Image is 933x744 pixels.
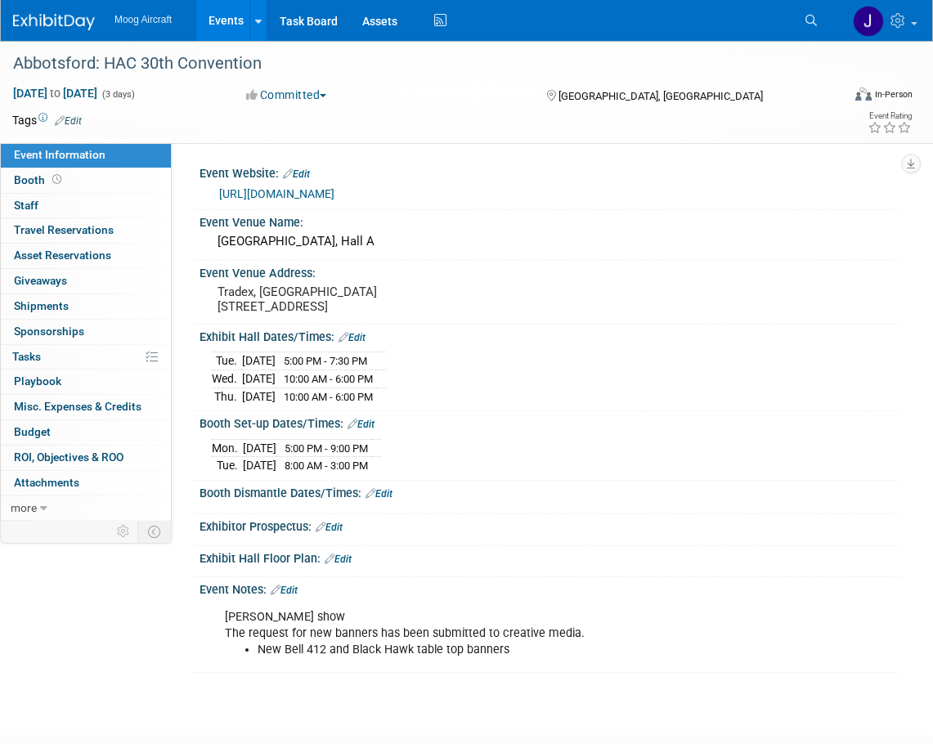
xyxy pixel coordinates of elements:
a: Asset Reservations [1,244,171,268]
div: Exhibit Hall Floor Plan: [200,546,900,567]
span: Asset Reservations [14,249,111,262]
a: Event Information [1,143,171,168]
span: 10:00 AM - 6:00 PM [284,391,373,403]
span: Staff [14,199,38,212]
span: Attachments [14,476,79,489]
a: Misc. Expenses & Credits [1,395,171,419]
div: [GEOGRAPHIC_DATA], Hall A [212,229,888,254]
a: Giveaways [1,269,171,294]
td: [DATE] [243,457,276,474]
div: Event Venue Address: [200,261,900,281]
div: Event Format [773,85,913,110]
span: 5:00 PM - 7:30 PM [284,355,367,367]
td: Mon. [212,439,243,457]
span: 10:00 AM - 6:00 PM [284,373,373,385]
img: ExhibitDay [13,14,95,30]
a: Edit [283,168,310,180]
a: Edit [348,419,375,430]
div: Exhibitor Prospectus: [200,514,900,536]
a: ROI, Objectives & ROO [1,446,171,470]
span: (3 days) [101,89,135,100]
span: ROI, Objectives & ROO [14,450,123,464]
a: Edit [316,522,343,533]
span: Misc. Expenses & Credits [14,400,141,413]
div: Exhibit Hall Dates/Times: [200,325,900,346]
a: Tasks [1,345,171,370]
td: Tue. [212,457,243,474]
a: Playbook [1,370,171,394]
li: New Bell 412 and Black Hawk table top banners [258,642,749,658]
a: Edit [325,554,352,565]
td: [DATE] [242,370,276,388]
span: Shipments [14,299,69,312]
span: 8:00 AM - 3:00 PM [285,459,368,472]
span: Tasks [12,350,41,363]
td: Thu. [212,388,242,405]
div: Event Venue Name: [200,210,900,231]
a: Edit [271,585,298,596]
span: Booth not reserved yet [49,173,65,186]
a: Staff [1,194,171,218]
td: Toggle Event Tabs [138,521,172,542]
a: Budget [1,420,171,445]
img: Josh Maday [853,6,884,37]
span: Giveaways [14,274,67,287]
a: [URL][DOMAIN_NAME] [219,187,334,200]
td: [DATE] [243,439,276,457]
div: Event Website: [200,161,900,182]
div: Event Notes: [200,577,900,598]
span: Travel Reservations [14,223,114,236]
a: Edit [339,332,366,343]
span: Moog Aircraft [114,14,172,25]
a: Edit [366,488,392,500]
span: 5:00 PM - 9:00 PM [285,442,368,455]
a: Edit [55,115,82,127]
div: Abbotsford: HAC 30th Convention [7,49,824,78]
div: Event Rating [868,112,912,120]
td: [DATE] [242,388,276,405]
div: Booth Dismantle Dates/Times: [200,481,900,502]
img: Format-Inperson.png [855,87,872,101]
a: Shipments [1,294,171,319]
span: Booth [14,173,65,186]
span: Playbook [14,374,61,388]
span: Budget [14,425,51,438]
td: Tags [12,112,82,128]
span: more [11,501,37,514]
span: Event Information [14,148,105,161]
a: more [1,496,171,521]
td: [DATE] [242,352,276,370]
span: [GEOGRAPHIC_DATA], [GEOGRAPHIC_DATA] [558,90,763,102]
button: Committed [240,87,333,103]
a: Travel Reservations [1,218,171,243]
a: Sponsorships [1,320,171,344]
span: Sponsorships [14,325,84,338]
a: Attachments [1,471,171,495]
span: to [47,87,63,100]
div: [PERSON_NAME] show The request for new banners has been submitted to creative media. [213,601,759,666]
td: Personalize Event Tab Strip [110,521,138,542]
td: Tue. [212,352,242,370]
div: In-Person [874,88,913,101]
span: [DATE] [DATE] [12,86,98,101]
div: Booth Set-up Dates/Times: [200,411,900,433]
a: Booth [1,168,171,193]
pre: Tradex, [GEOGRAPHIC_DATA] [STREET_ADDRESS] [218,285,473,314]
td: Wed. [212,370,242,388]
